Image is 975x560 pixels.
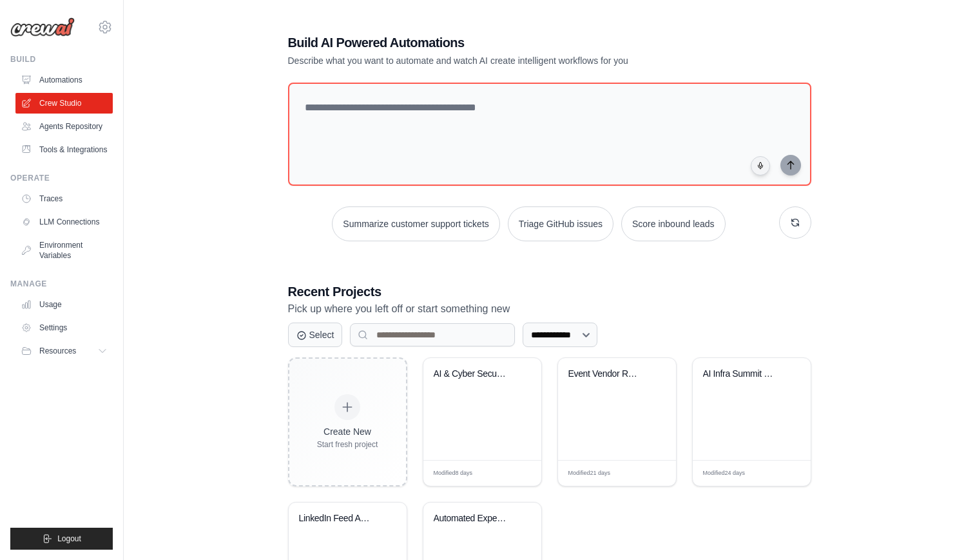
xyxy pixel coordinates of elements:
[317,439,378,450] div: Start fresh project
[288,283,811,301] h3: Recent Projects
[288,34,721,52] h1: Build AI Powered Automations
[751,156,770,175] button: Click to speak your automation idea
[780,468,791,478] span: Edit
[15,116,113,137] a: Agents Repository
[15,317,113,338] a: Settings
[15,341,113,361] button: Resources
[288,54,721,67] p: Describe what you want to automate and watch AI create intelligent workflows for you
[779,206,811,239] button: Get new suggestions
[15,235,113,266] a: Environment Variables
[645,468,656,478] span: Edit
[15,70,113,90] a: Automations
[57,534,81,544] span: Logout
[39,346,76,356] span: Resources
[15,188,113,209] a: Traces
[10,173,113,183] div: Operate
[508,206,613,241] button: Triage GitHub issues
[10,279,113,289] div: Manage
[510,468,521,478] span: Edit
[703,469,746,478] span: Modified 24 days
[568,469,611,478] span: Modified 21 days
[10,528,113,550] button: Logout
[299,513,377,525] div: LinkedIn Feed Automation System
[621,206,726,241] button: Score inbound leads
[568,368,646,380] div: Event Vendor Research Assistant
[15,93,113,114] a: Crew Studio
[15,294,113,315] a: Usage
[288,301,811,317] p: Pick up where you left off or start something new
[10,17,75,37] img: Logo
[703,368,781,380] div: AI Infra Summit 2025 - Demo Stage Calendar
[434,513,512,525] div: Automated Expense Reporting & Receipt Validation
[434,368,512,380] div: AI & Cyber Security Exhibition Research Agent
[15,139,113,160] a: Tools & Integrations
[288,323,343,347] button: Select
[10,54,113,65] div: Build
[317,425,378,438] div: Create New
[15,212,113,232] a: LLM Connections
[434,469,473,478] span: Modified 8 days
[332,206,499,241] button: Summarize customer support tickets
